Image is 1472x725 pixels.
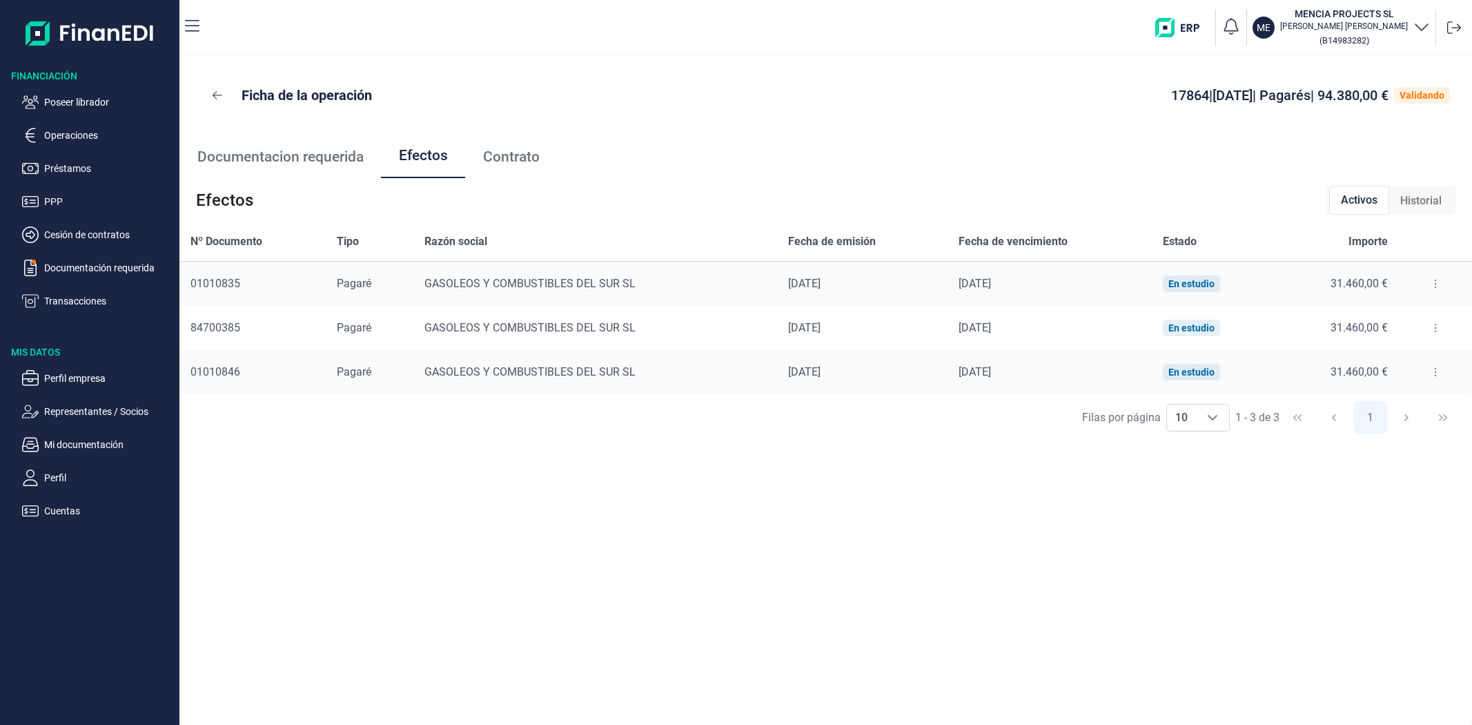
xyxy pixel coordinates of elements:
button: Mi documentación [22,436,174,453]
div: En estudio [1168,322,1215,333]
span: Contrato [483,150,540,164]
span: Pagaré [337,277,371,290]
div: GASOLEOS Y COMBUSTIBLES DEL SUR SL [424,277,765,291]
span: 10 [1167,405,1196,431]
div: 31.460,00 € [1286,321,1388,335]
p: Representantes / Socios [44,403,174,420]
a: Efectos [381,134,465,180]
div: [DATE] [788,277,937,291]
div: Filas por página [1082,409,1161,426]
p: Perfil [44,470,174,486]
span: Nº Documento [190,233,262,250]
div: Validando [1400,90,1444,101]
span: Efectos [399,148,448,163]
button: Perfil empresa [22,370,174,387]
button: Previous Page [1317,401,1351,434]
span: Razón social [424,233,487,250]
span: Efectos [196,189,253,211]
p: Poseer librador [44,94,174,110]
div: [DATE] [788,365,937,379]
a: Documentacion requerida [179,134,381,180]
button: Page 1 [1354,401,1387,434]
span: 17864 | [DATE] | Pagarés | 94.380,00 € [1171,87,1388,104]
h3: MENCIA PROJECTS SL [1280,7,1408,21]
button: Operaciones [22,127,174,144]
button: MEMENCIA PROJECTS SL[PERSON_NAME] [PERSON_NAME](B14983282) [1253,7,1430,48]
span: Activos [1341,192,1377,209]
span: Importe [1348,233,1388,250]
span: Fecha de vencimiento [959,233,1068,250]
img: Logo de aplicación [26,11,155,55]
span: Pagaré [337,365,371,378]
div: [DATE] [959,365,1141,379]
p: PPP [44,193,174,210]
div: En estudio [1168,278,1215,289]
button: Representantes / Socios [22,403,174,420]
button: First Page [1281,401,1314,434]
p: ME [1257,21,1270,35]
div: GASOLEOS Y COMBUSTIBLES DEL SUR SL [424,365,765,379]
div: 31.460,00 € [1286,365,1388,379]
div: [DATE] [788,321,937,335]
div: Activos [1329,186,1389,215]
p: Préstamos [44,160,174,177]
button: Perfil [22,470,174,486]
button: Cesión de contratos [22,226,174,243]
button: Poseer librador [22,94,174,110]
p: Operaciones [44,127,174,144]
span: Fecha de emisión [788,233,876,250]
p: Transacciones [44,293,174,309]
button: Transacciones [22,293,174,309]
button: PPP [22,193,174,210]
button: Documentación requerida [22,260,174,276]
button: Cuentas [22,503,174,519]
a: Contrato [465,134,557,180]
img: erp [1155,18,1210,37]
span: 01010846 [190,365,240,378]
span: Historial [1400,193,1442,209]
span: Estado [1163,233,1197,250]
div: [DATE] [959,321,1141,335]
div: 31.460,00 € [1286,277,1388,291]
p: Mi documentación [44,436,174,453]
span: 84700385 [190,321,240,334]
span: Tipo [337,233,359,250]
p: Cesión de contratos [44,226,174,243]
button: Préstamos [22,160,174,177]
div: Historial [1389,187,1453,215]
div: Choose [1196,405,1229,431]
span: Pagaré [337,321,371,334]
p: Cuentas [44,503,174,519]
span: Documentacion requerida [197,150,364,164]
span: 1 - 3 de 3 [1235,412,1279,423]
button: Last Page [1426,401,1460,434]
p: [PERSON_NAME] [PERSON_NAME] [1280,21,1408,32]
p: Documentación requerida [44,260,174,276]
div: GASOLEOS Y COMBUSTIBLES DEL SUR SL [424,321,765,335]
button: Next Page [1390,401,1423,434]
div: [DATE] [959,277,1141,291]
small: Copiar cif [1319,35,1369,46]
p: Perfil empresa [44,370,174,387]
span: 01010835 [190,277,240,290]
div: En estudio [1168,367,1215,378]
p: Ficha de la operación [242,86,372,105]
